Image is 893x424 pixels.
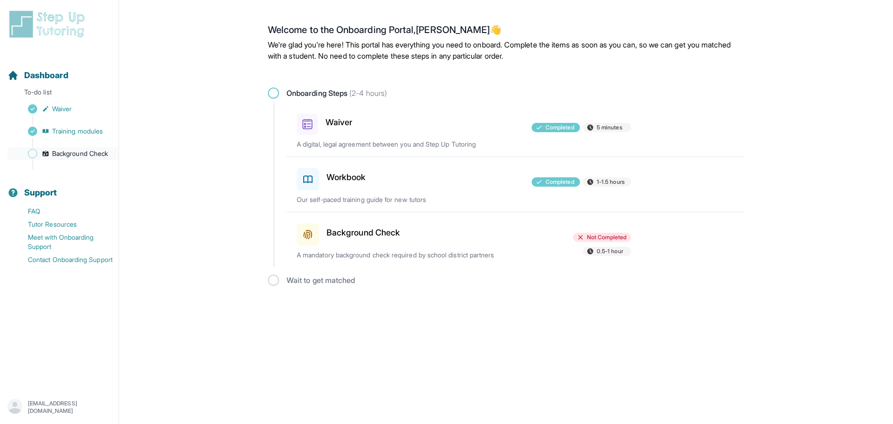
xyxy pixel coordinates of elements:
a: Tutor Resources [7,218,119,231]
p: Our self-paced training guide for new tutors [297,195,514,204]
span: Completed [546,178,574,186]
h2: Welcome to the Onboarding Portal, [PERSON_NAME] 👋 [268,24,744,39]
h3: Waiver [326,116,352,129]
button: [EMAIL_ADDRESS][DOMAIN_NAME] [7,399,111,416]
span: Background Check [52,149,108,158]
a: Dashboard [7,69,68,82]
span: Completed [546,124,574,131]
a: WaiverCompleted5 minutesA digital, legal agreement between you and Step Up Tutoring [286,102,744,156]
span: 0.5-1 hour [597,248,623,255]
a: Background CheckNot Completed0.5-1 hourA mandatory background check required by school district p... [286,212,744,267]
a: Waiver [7,102,119,115]
p: We're glad you're here! This portal has everything you need to onboard. Complete the items as soo... [268,39,744,61]
a: Contact Onboarding Support [7,253,119,266]
a: FAQ [7,205,119,218]
img: logo [7,9,90,39]
span: 1-1.5 hours [597,178,625,186]
p: A digital, legal agreement between you and Step Up Tutoring [297,140,514,149]
a: Training modules [7,125,119,138]
a: Meet with Onboarding Support [7,231,119,253]
button: Dashboard [4,54,115,86]
h3: Background Check [327,226,400,239]
span: Training modules [52,127,103,136]
span: 5 minutes [597,124,622,131]
span: Not Completed [587,234,626,241]
h3: Workbook [327,171,366,184]
p: To-do list [4,87,115,101]
a: Background Check [7,147,119,160]
a: WorkbookCompleted1-1.5 hoursOur self-paced training guide for new tutors [286,157,744,212]
p: A mandatory background check required by school district partners [297,250,514,260]
span: Onboarding Steps [287,87,387,99]
span: Support [24,186,57,199]
p: [EMAIL_ADDRESS][DOMAIN_NAME] [28,400,111,415]
span: Dashboard [24,69,68,82]
span: Waiver [52,104,72,114]
span: (2-4 hours) [347,88,387,98]
button: Support [4,171,115,203]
